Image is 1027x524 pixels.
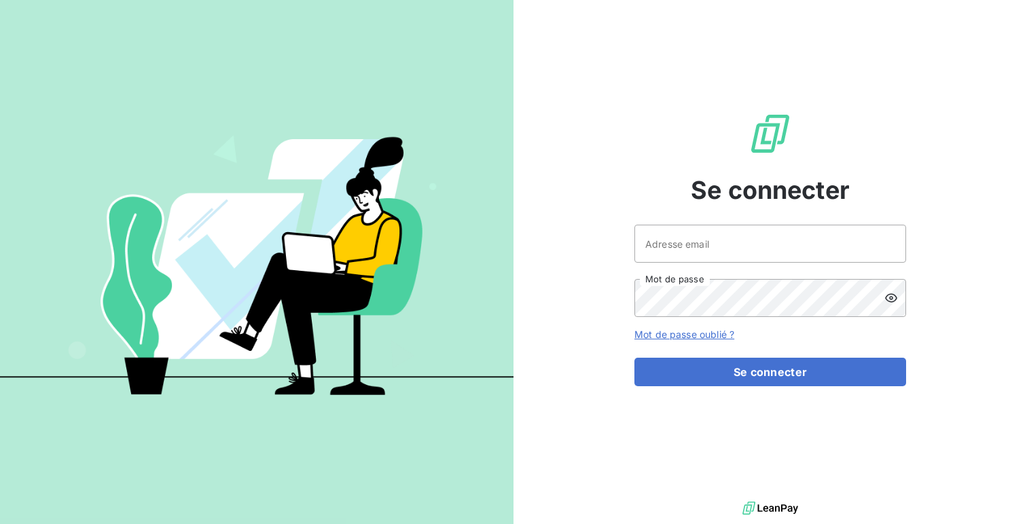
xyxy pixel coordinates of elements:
button: Se connecter [634,358,906,386]
img: logo [742,498,798,519]
img: Logo LeanPay [749,112,792,155]
span: Se connecter [691,172,850,208]
input: placeholder [634,225,906,263]
a: Mot de passe oublié ? [634,329,734,340]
